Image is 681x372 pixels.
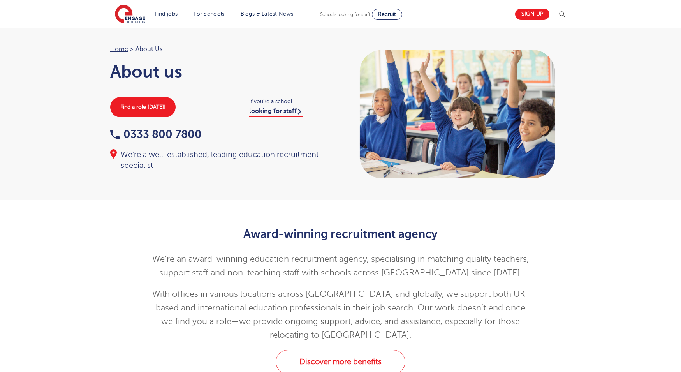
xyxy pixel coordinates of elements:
a: Find a role [DATE]! [110,97,176,117]
p: We’re an award-winning education recruitment agency, specialising in matching quality teachers, s... [150,252,531,280]
a: Find jobs [155,11,178,17]
span: Recruit [378,11,396,17]
a: looking for staff [249,108,303,117]
h1: About us [110,62,333,81]
span: If you're a school [249,97,333,106]
a: For Schools [194,11,224,17]
a: Sign up [515,9,549,20]
span: About Us [135,44,162,54]
p: With offices in various locations across [GEOGRAPHIC_DATA] and globally, we support both UK-based... [150,287,531,342]
div: We're a well-established, leading education recruitment specialist [110,149,333,171]
h2: Award-winning recruitment agency [150,227,531,241]
a: Home [110,46,128,53]
a: Recruit [372,9,402,20]
span: Schools looking for staff [320,12,370,17]
img: Engage Education [115,5,145,24]
nav: breadcrumb [110,44,333,54]
span: > [130,46,134,53]
a: Blogs & Latest News [241,11,294,17]
a: 0333 800 7800 [110,128,202,140]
